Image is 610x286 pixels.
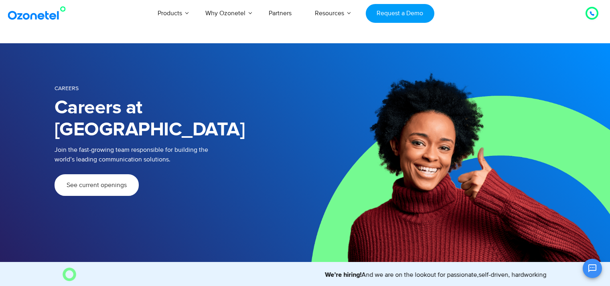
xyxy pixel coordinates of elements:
span: Careers [55,85,79,92]
strong: We’re hiring! [318,272,355,278]
marquee: And we are on the lookout for passionate,self-driven, hardworking team members to join us. Come, ... [79,270,548,280]
a: See current openings [55,174,139,196]
span: See current openings [67,182,127,188]
img: O Image [63,268,76,281]
h1: Careers at [GEOGRAPHIC_DATA] [55,97,305,141]
p: Join the fast-growing team responsible for building the world’s leading communication solutions. [55,145,293,164]
button: Open chat [583,259,602,278]
a: Request a Demo [366,4,434,23]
